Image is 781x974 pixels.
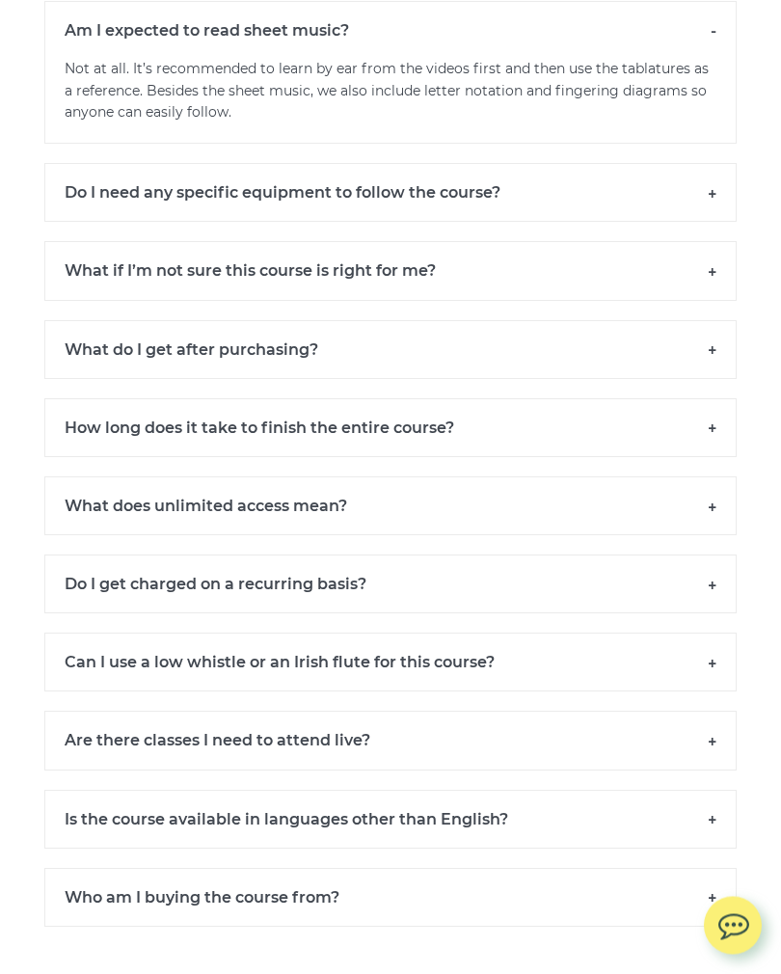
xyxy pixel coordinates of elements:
h6: What do I get after purchasing? [44,321,737,380]
p: Not at all. It’s recommended to learn by ear from the videos first and then use the tablatures as... [44,59,737,145]
h6: How long does it take to finish the entire course? [44,399,737,458]
img: chat.svg [704,897,762,946]
h6: Who am I buying the course from? [44,869,737,928]
h6: Do I get charged on a recurring basis? [44,555,737,614]
h6: Do I need any specific equipment to follow the course? [44,164,737,223]
h6: Am I expected to read sheet music? [44,2,737,60]
h6: Are there classes I need to attend live? [44,712,737,771]
h6: Is the course available in languages other than English? [44,791,737,850]
h6: Can I use a low whistle or an Irish flute for this course? [44,634,737,692]
h6: What if I’m not sure this course is right for me? [44,242,737,301]
h6: What does unlimited access mean? [44,477,737,536]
